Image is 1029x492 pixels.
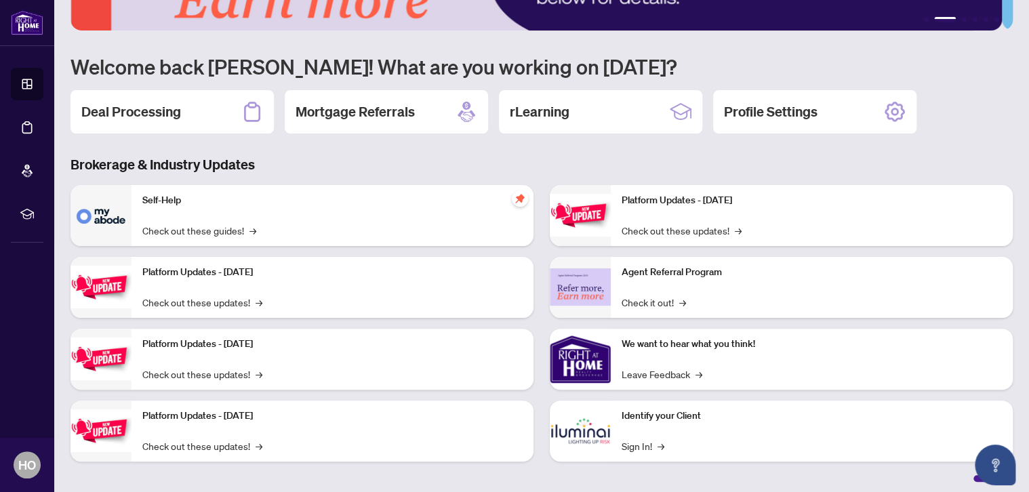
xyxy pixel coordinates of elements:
[256,295,262,310] span: →
[142,265,523,280] p: Platform Updates - [DATE]
[550,329,611,390] img: We want to hear what you think!
[622,438,664,453] a: Sign In!→
[735,223,742,238] span: →
[142,337,523,352] p: Platform Updates - [DATE]
[70,409,132,452] img: Platform Updates - July 8, 2025
[249,223,256,238] span: →
[724,102,818,121] h2: Profile Settings
[142,409,523,424] p: Platform Updates - [DATE]
[296,102,415,121] h2: Mortgage Referrals
[256,367,262,382] span: →
[142,295,262,310] a: Check out these updates!→
[550,194,611,237] img: Platform Updates - June 23, 2025
[983,17,988,22] button: 5
[622,265,1002,280] p: Agent Referral Program
[512,190,528,207] span: pushpin
[70,337,132,380] img: Platform Updates - July 21, 2025
[994,17,999,22] button: 6
[658,438,664,453] span: →
[142,438,262,453] a: Check out these updates!→
[679,295,686,310] span: →
[550,401,611,462] img: Identify your Client
[695,367,702,382] span: →
[81,102,181,121] h2: Deal Processing
[510,102,569,121] h2: rLearning
[550,268,611,306] img: Agent Referral Program
[70,266,132,308] img: Platform Updates - September 16, 2025
[70,54,1013,79] h1: Welcome back [PERSON_NAME]! What are you working on [DATE]?
[923,17,929,22] button: 1
[142,223,256,238] a: Check out these guides!→
[70,185,132,246] img: Self-Help
[11,10,43,35] img: logo
[972,17,977,22] button: 4
[142,193,523,208] p: Self-Help
[622,367,702,382] a: Leave Feedback→
[622,409,1002,424] p: Identify your Client
[975,445,1015,485] button: Open asap
[70,155,1013,174] h3: Brokerage & Industry Updates
[256,438,262,453] span: →
[622,223,742,238] a: Check out these updates!→
[622,295,686,310] a: Check it out!→
[142,367,262,382] a: Check out these updates!→
[622,193,1002,208] p: Platform Updates - [DATE]
[622,337,1002,352] p: We want to hear what you think!
[961,17,967,22] button: 3
[934,17,956,22] button: 2
[18,455,36,474] span: HO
